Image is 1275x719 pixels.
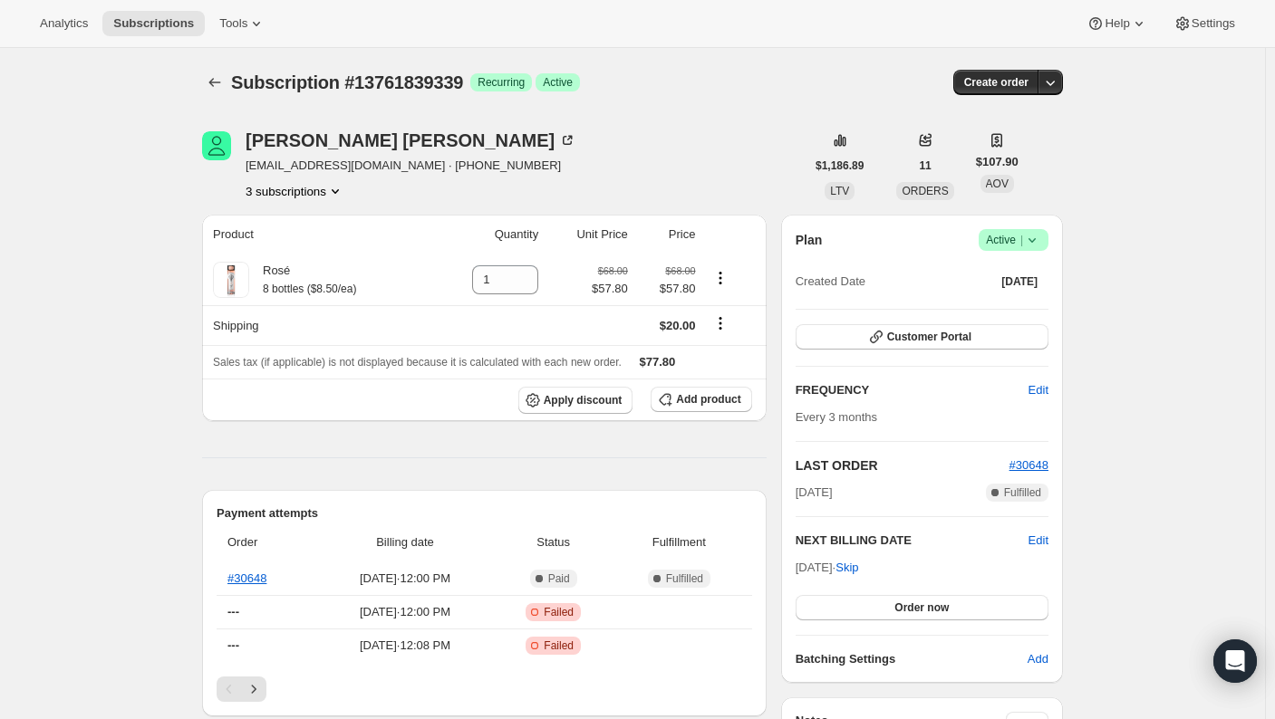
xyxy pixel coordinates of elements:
div: Open Intercom Messenger [1213,639,1257,683]
button: Create order [953,70,1039,95]
button: #30648 [1009,456,1048,475]
button: $1,186.89 [805,153,874,178]
div: Rosé [249,262,356,298]
button: Add product [651,387,751,412]
small: $68.00 [598,265,628,276]
button: Skip [825,553,869,582]
span: [DATE] · [796,561,859,574]
small: 8 bottles ($8.50/ea) [263,283,356,295]
button: Product actions [706,268,735,288]
span: Failed [544,605,574,619]
span: Every 3 months [796,410,877,424]
h2: LAST ORDER [796,456,1009,475]
button: [DATE] [990,269,1048,294]
span: Skip [836,559,858,577]
th: Product [202,215,433,254]
button: Edit [1029,532,1048,550]
span: Tools [219,16,247,31]
button: Subscriptions [202,70,227,95]
span: Failed [544,638,574,653]
button: Next [241,676,266,702]
span: Create order [964,75,1029,90]
th: Unit Price [544,215,633,254]
a: #30648 [1009,458,1048,472]
span: 11 [919,158,931,173]
span: --- [227,605,239,618]
span: Active [986,231,1041,249]
img: product img [213,262,249,298]
span: [DATE] · 12:00 PM [321,603,490,621]
span: Beverly McGillicuddy [202,131,231,160]
button: Analytics [29,11,99,36]
span: [EMAIL_ADDRESS][DOMAIN_NAME] · [PHONE_NUMBER] [246,157,576,175]
span: Fulfillment [617,533,741,551]
span: Billing date [321,533,490,551]
h2: Payment attempts [217,504,752,522]
span: Edit [1029,381,1048,399]
button: 11 [908,153,942,178]
button: Customer Portal [796,324,1048,350]
span: Add product [676,392,740,407]
span: Sales tax (if applicable) is not displayed because it is calculated with each new order. [213,356,622,369]
span: Help [1105,16,1129,31]
small: $68.00 [665,265,695,276]
span: Settings [1192,16,1235,31]
span: Apply discount [544,393,623,407]
th: Quantity [433,215,545,254]
span: $107.90 [976,153,1019,171]
span: Subscription #13761839339 [231,72,463,92]
span: $20.00 [660,319,696,332]
span: AOV [986,177,1009,190]
span: Recurring [478,75,525,90]
span: --- [227,638,239,652]
span: $77.80 [640,355,676,369]
span: Order now [894,600,949,615]
span: Created Date [796,273,865,291]
span: Fulfilled [1004,485,1041,500]
h2: FREQUENCY [796,381,1029,399]
button: Tools [208,11,276,36]
button: Product actions [246,182,344,200]
th: Shipping [202,305,433,345]
span: $57.80 [592,280,628,298]
span: Active [543,75,573,90]
span: [DATE] [796,484,833,502]
span: Fulfilled [666,571,703,586]
span: [DATE] · 12:00 PM [321,570,490,588]
button: Subscriptions [102,11,205,36]
span: | [1020,233,1023,247]
span: [DATE] · 12:08 PM [321,637,490,655]
button: Shipping actions [706,313,735,333]
button: Edit [1018,376,1059,405]
button: Help [1076,11,1158,36]
span: LTV [830,185,849,197]
h6: Batching Settings [796,650,1028,668]
span: ORDERS [902,185,948,197]
th: Price [633,215,701,254]
span: $1,186.89 [816,158,864,173]
h2: Plan [796,231,823,249]
button: Order now [796,595,1048,620]
button: Settings [1163,11,1246,36]
th: Order [217,522,315,562]
nav: Pagination [217,676,752,702]
span: $57.80 [639,280,696,298]
h2: NEXT BILLING DATE [796,532,1029,550]
div: [PERSON_NAME] [PERSON_NAME] [246,131,576,149]
span: Add [1028,650,1048,668]
span: Status [500,533,606,551]
span: Analytics [40,16,88,31]
span: Paid [548,571,570,586]
button: Add [1017,645,1059,674]
span: Subscriptions [113,16,194,31]
span: [DATE] [1001,274,1038,289]
button: Apply discount [518,387,633,414]
span: Customer Portal [887,330,971,344]
a: #30648 [227,571,266,585]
